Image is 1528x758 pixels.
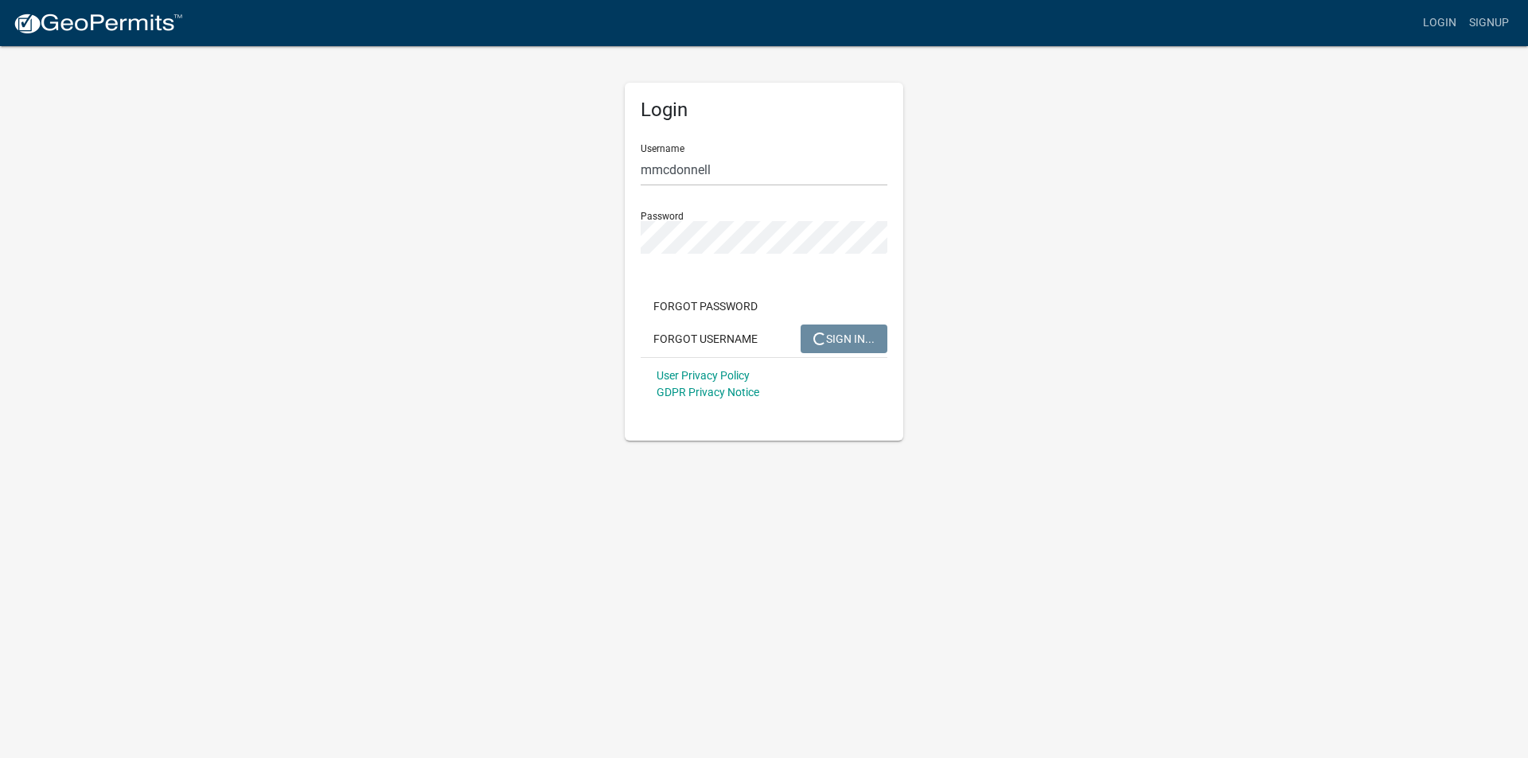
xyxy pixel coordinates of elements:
[641,325,770,353] button: Forgot Username
[1417,8,1463,38] a: Login
[657,386,759,398] a: GDPR Privacy Notice
[641,292,770,321] button: Forgot Password
[641,99,887,122] h5: Login
[813,332,875,344] span: SIGN IN...
[801,325,887,353] button: SIGN IN...
[657,369,750,382] a: User Privacy Policy
[1463,8,1515,38] a: Signup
